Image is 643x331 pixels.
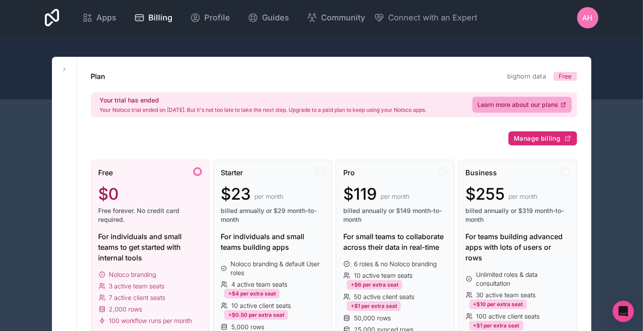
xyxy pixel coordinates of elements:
[466,231,570,263] div: For teams building advanced apps with lots of users or rows
[476,312,540,321] span: 100 active client seats
[343,185,377,203] span: $119
[109,293,166,302] span: 7 active client seats
[99,206,202,224] span: Free forever. No credit card required.
[466,206,570,224] span: billed annually or $319 month-to-month
[221,231,325,252] div: For individuals and small teams building apps
[109,316,192,325] span: 100 workflow runs per month
[478,100,559,109] span: Learn more about our plans
[127,8,179,28] a: Billing
[224,310,288,320] div: +$0.50 per extra seat
[300,8,372,28] a: Community
[507,72,546,80] a: bighorn data
[354,292,414,301] span: 50 active client seats
[221,206,325,224] span: billed annually or $29 month-to-month
[221,167,243,178] span: Starter
[343,206,447,224] span: billed annually or $149 month-to-month
[231,301,291,310] span: 10 active client seats
[99,185,119,203] span: $0
[388,12,477,24] span: Connect with an Expert
[99,167,113,178] span: Free
[476,270,569,288] span: Unlimited roles & data consultation
[254,192,283,201] span: per month
[100,106,427,114] p: Your Noloco trial ended on [DATE]. But it's not too late to take the next step. Upgrade to a paid...
[75,8,123,28] a: Apps
[321,12,365,24] span: Community
[347,301,401,311] div: +$1 per extra seat
[99,231,202,263] div: For individuals and small teams to get started with internal tools
[509,192,538,201] span: per month
[466,185,505,203] span: $255
[354,271,413,280] span: 10 active team seats
[469,299,527,309] div: +$10 per extra seat
[109,282,165,291] span: 3 active team seats
[466,167,497,178] span: Business
[381,192,409,201] span: per month
[91,71,106,82] h1: Plan
[613,301,634,322] div: Open Intercom Messenger
[559,72,572,81] span: Free
[469,321,524,331] div: +$1 per extra seat
[224,289,280,299] div: +$4 per extra seat
[472,97,572,113] a: Learn more about our plans
[148,12,172,24] span: Billing
[231,260,325,277] span: Noloco branding & default User roles
[231,280,287,289] span: 4 active team seats
[96,12,116,24] span: Apps
[354,260,437,268] span: 6 roles & no Noloco branding
[354,314,391,323] span: 50,000 rows
[204,12,230,24] span: Profile
[508,131,577,146] button: Manage billing
[476,291,536,299] span: 30 active team seats
[109,270,156,279] span: Noloco branding
[221,185,251,203] span: $23
[343,231,447,252] div: For small teams to collaborate across their data in real-time
[183,8,237,28] a: Profile
[514,134,561,142] span: Manage billing
[343,167,355,178] span: Pro
[374,12,477,24] button: Connect with an Expert
[583,12,593,23] span: AH
[100,96,427,105] h2: Your trial has ended
[241,8,296,28] a: Guides
[262,12,289,24] span: Guides
[109,305,143,314] span: 2,000 rows
[347,280,402,290] div: +$6 per extra seat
